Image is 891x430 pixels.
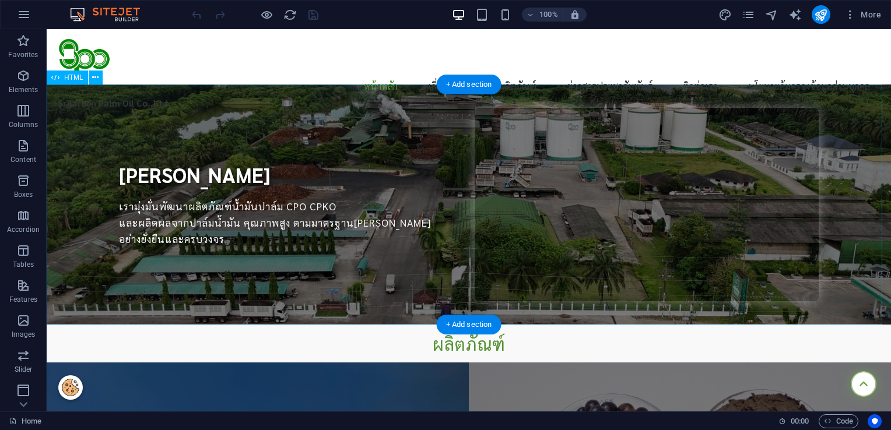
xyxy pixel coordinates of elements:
[718,8,732,22] i: Design (Ctrl+Alt+Y)
[522,8,563,22] button: 100%
[868,414,882,428] button: Usercentrics
[9,414,41,428] a: Click to cancel selection. Double-click to open Pages
[778,414,809,428] h6: Session time
[8,50,38,59] p: Favorites
[765,8,779,22] button: navigator
[283,8,297,22] i: Reload page
[812,5,830,24] button: publish
[799,417,801,425] span: :
[788,8,802,22] i: AI Writer
[718,8,732,22] button: design
[14,190,33,199] p: Boxes
[570,9,580,20] i: On resize automatically adjust zoom level to fit chosen device.
[259,8,273,22] button: Click here to leave preview mode and continue editing
[742,8,756,22] button: pages
[437,315,501,334] div: + Add section
[840,5,886,24] button: More
[819,414,858,428] button: Code
[742,8,755,22] i: Pages (Ctrl+Alt+S)
[12,330,36,339] p: Images
[814,8,827,22] i: Publish
[824,414,853,428] span: Code
[10,155,36,164] p: Content
[283,8,297,22] button: reload
[9,295,37,304] p: Features
[64,74,83,81] span: HTML
[9,85,38,94] p: Elements
[539,8,558,22] h6: 100%
[13,260,34,269] p: Tables
[7,225,40,234] p: Accordion
[791,414,809,428] span: 00 00
[437,75,501,94] div: + Add section
[765,8,778,22] i: Navigator
[15,365,33,374] p: Slider
[67,8,155,22] img: Editor Logo
[844,9,881,20] span: More
[9,120,38,129] p: Columns
[788,8,802,22] button: text_generator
